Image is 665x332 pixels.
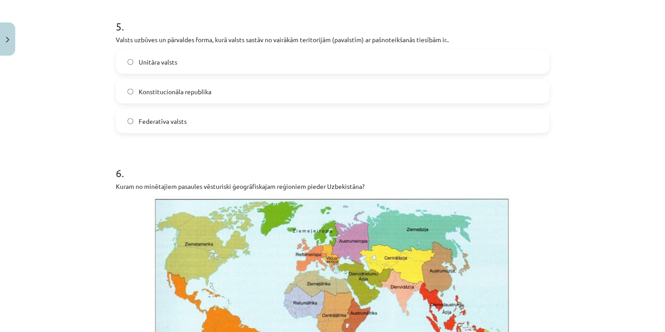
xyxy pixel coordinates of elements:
img: icon-close-lesson-0947bae3869378f0d4975bcd49f059093ad1ed9edebbc8119c70593378902aed.svg [6,37,9,43]
span: Federatīva valsts [139,117,187,126]
h1: 6 . [116,151,549,179]
span: Unitāra valsts [139,57,177,67]
input: Federatīva valsts [127,118,133,124]
h1: 5 . [116,4,549,32]
span: Konstitucionāla republika [139,87,211,96]
input: Konstitucionāla republika [127,89,133,95]
p: Valsts uzbūves un pārvaldes forma, kurā valsts sastāv no vairākām teritorijām (pavalstīm) ar pašn... [116,35,549,44]
input: Unitāra valsts [127,59,133,65]
p: Kuram no minētajiem pasaules vēsturiski ģeogrāfiskajam reģioniem pieder Uzbekistāna? [116,182,549,191]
